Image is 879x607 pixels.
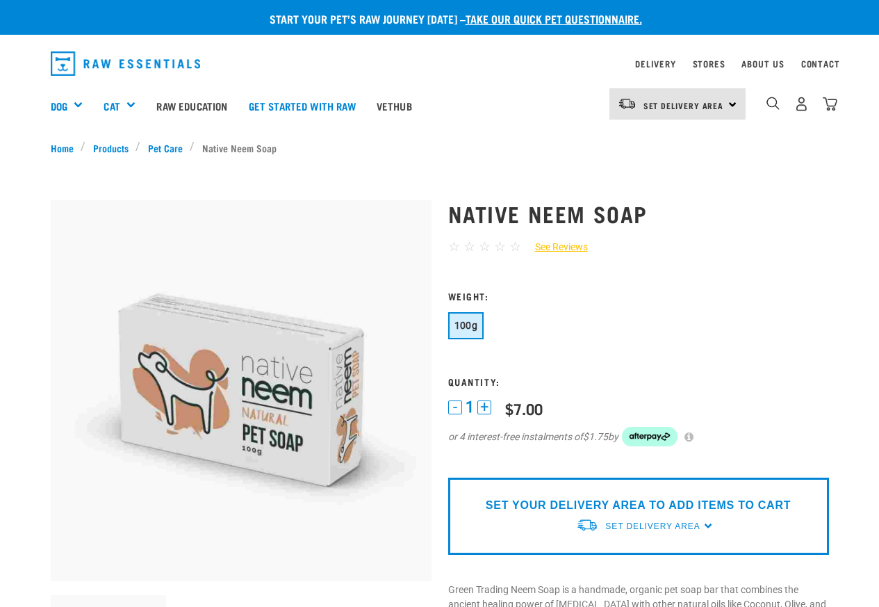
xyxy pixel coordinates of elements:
[463,238,475,254] span: ☆
[366,78,422,133] a: Vethub
[583,430,608,444] span: $1.75
[693,61,725,66] a: Stores
[448,427,829,446] div: or 4 interest-free instalments of by
[479,238,491,254] span: ☆
[448,312,484,339] button: 100g
[823,97,837,111] img: home-icon@2x.png
[51,200,432,581] img: Organic neem pet soap bar 100g green trading
[766,97,780,110] img: home-icon-1@2x.png
[448,201,829,226] h1: Native Neem Soap
[801,61,840,66] a: Contact
[618,97,636,110] img: van-moving.png
[140,140,190,155] a: Pet Care
[51,140,81,155] a: Home
[448,238,460,254] span: ☆
[576,518,598,533] img: van-moving.png
[448,376,829,387] h3: Quantity:
[794,97,809,111] img: user.png
[454,320,478,331] span: 100g
[486,497,791,514] p: SET YOUR DELIVERY AREA TO ADD ITEMS TO CART
[448,291,829,301] h3: Weight:
[238,78,366,133] a: Get started with Raw
[40,46,840,81] nav: dropdown navigation
[146,78,238,133] a: Raw Education
[51,140,829,155] nav: breadcrumbs
[85,140,135,155] a: Products
[51,51,201,76] img: Raw Essentials Logo
[605,521,700,531] span: Set Delivery Area
[448,400,462,414] button: -
[505,400,543,417] div: $7.00
[494,238,506,254] span: ☆
[643,103,724,108] span: Set Delivery Area
[104,98,120,114] a: Cat
[466,15,642,22] a: take our quick pet questionnaire.
[477,400,491,414] button: +
[741,61,784,66] a: About Us
[521,240,588,254] a: See Reviews
[635,61,675,66] a: Delivery
[622,427,677,446] img: Afterpay
[466,400,474,414] span: 1
[51,98,67,114] a: Dog
[509,238,521,254] span: ☆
